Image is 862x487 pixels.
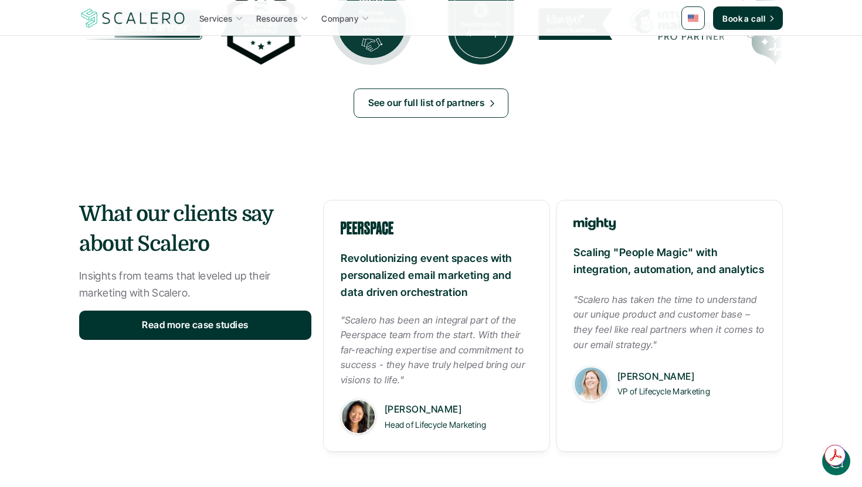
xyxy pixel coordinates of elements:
[822,447,850,475] iframe: gist-messenger-bubble-iframe
[199,12,232,25] p: Services
[79,7,187,29] img: Scalero company logo
[368,96,485,111] p: See our full list of partners
[573,294,767,350] em: "Scalero has taken the time to understand our unique product and customer base – they feel like r...
[617,369,765,384] p: [PERSON_NAME]
[79,8,187,29] a: Scalero company logo
[722,12,765,25] p: Book a call
[385,417,532,432] p: Head of Lifecycle Marketing
[9,76,225,100] button: New conversation
[617,384,765,399] p: VP of Lifecycle Marketing
[630,8,724,40] img: Mailchimp Pro Partner Badge
[142,318,249,333] p: Read more case studies
[11,52,223,66] h2: Let us know if we can help with lifecycle marketing.
[341,250,532,301] p: Revolutionizing event spaces with personalized email marketing and data driven orchestration
[79,311,311,340] a: Read more case studies
[85,9,202,40] img: Customer.io Gold Partner Badge
[341,314,528,386] em: "Scalero has been an integral part of the Peerspace team from the start. With their far-reaching ...
[385,402,532,417] p: [PERSON_NAME]
[79,268,311,302] p: Insights from teams that leveled up their marketing with Scalero.
[76,83,141,93] span: New conversation
[354,88,509,118] a: See our full list of partners
[573,244,765,278] p: Scaling "People Magic" with integration, automation, and analytics
[256,12,297,25] p: Resources
[98,410,148,417] span: We run on Gist
[11,29,223,46] h1: Hi! Welcome to Scalero.
[713,6,783,30] a: Book a call
[556,200,783,452] a: Scaling "People Magic" with integration, automation, and analytics"Scalero has taken the time to ...
[321,12,358,25] p: Company
[79,200,311,259] h3: What our clients say about Scalero
[537,8,612,40] img: Klaviyo Master Platinum Badge
[323,200,550,452] a: Revolutionizing event spaces with personalized email marketing and data driven orchestration"Scal...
